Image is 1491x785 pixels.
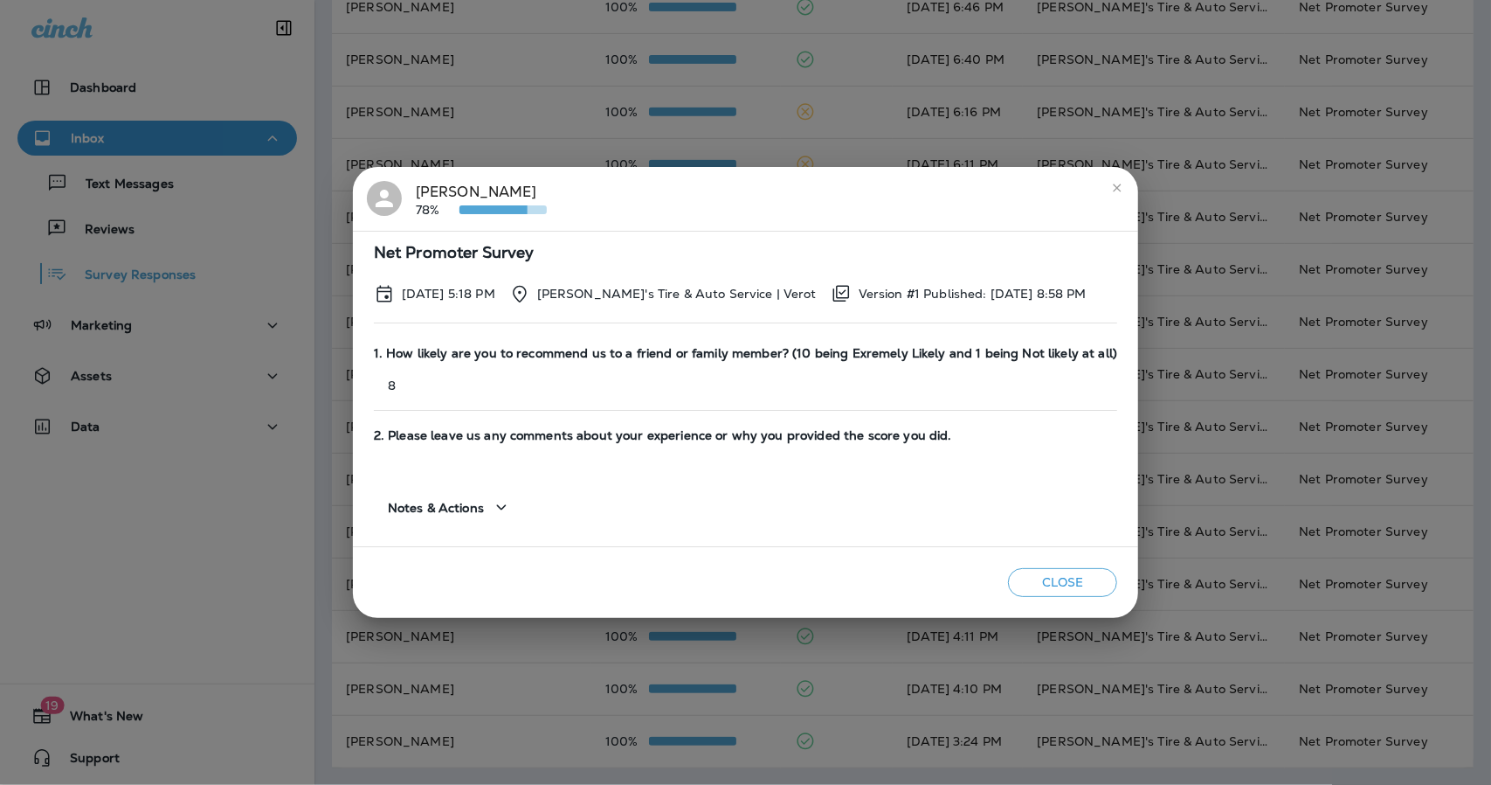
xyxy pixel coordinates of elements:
span: Net Promoter Survey [374,246,1117,261]
button: Close [1008,568,1117,597]
button: Notes & Actions [374,483,526,532]
p: [PERSON_NAME]'s Tire & Auto Service | Verot [537,287,817,301]
p: 8 [374,379,1117,392]
p: Sep 10, 2025 5:18 PM [402,287,495,301]
span: Notes & Actions [388,501,484,516]
span: 1. How likely are you to recommend us to a friend or family member? (10 being Exremely Likely and... [374,346,1117,361]
span: 2. Please leave us any comments about your experience or why you provided the score you did. [374,428,1117,443]
button: close [1103,174,1131,202]
div: [PERSON_NAME] [416,181,547,218]
p: 78% [416,203,459,217]
p: Version #1 Published: [DATE] 8:58 PM [859,287,1087,301]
